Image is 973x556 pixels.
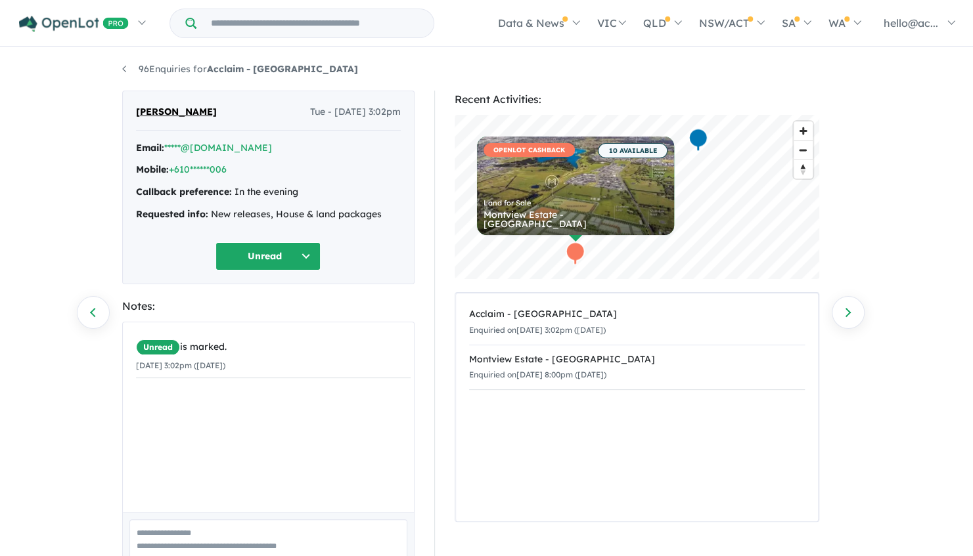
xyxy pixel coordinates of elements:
div: In the evening [136,184,401,200]
div: Land for Sale [484,200,668,207]
div: Recent Activities: [455,91,819,108]
button: Reset bearing to north [794,160,813,179]
small: Enquiried on [DATE] 3:02pm ([DATE]) [469,325,606,335]
div: Montview Estate - [GEOGRAPHIC_DATA] [469,352,805,368]
span: Unread [136,339,180,355]
div: Notes: [122,297,415,315]
span: OPENLOT CASHBACK [484,143,575,157]
span: hello@ac... [884,16,938,30]
span: [PERSON_NAME] [136,104,217,120]
strong: Acclaim - [GEOGRAPHIC_DATA] [207,63,358,75]
input: Try estate name, suburb, builder or developer [199,9,431,37]
a: Acclaim - [GEOGRAPHIC_DATA]Enquiried on[DATE] 3:02pm ([DATE]) [469,300,805,345]
nav: breadcrumb [122,62,851,77]
a: 96Enquiries forAcclaim - [GEOGRAPHIC_DATA] [122,63,358,75]
button: Unread [215,242,321,270]
div: Acclaim - [GEOGRAPHIC_DATA] [469,307,805,322]
strong: Requested info: [136,208,208,220]
div: New releases, House & land packages [136,207,401,223]
span: Tue - [DATE] 3:02pm [310,104,401,120]
button: Zoom out [794,140,813,160]
a: Montview Estate - [GEOGRAPHIC_DATA]Enquiried on[DATE] 8:00pm ([DATE]) [469,345,805,391]
div: Montview Estate - [GEOGRAPHIC_DATA] [484,210,668,228]
div: is marked. [136,339,411,355]
strong: Email: [136,142,164,154]
div: Map marker [565,242,585,266]
small: Enquiried on [DATE] 8:00pm ([DATE]) [469,370,606,379]
strong: Mobile: [136,163,169,175]
small: [DATE] 3:02pm ([DATE]) [136,360,225,370]
span: 10 AVAILABLE [598,143,668,158]
img: Openlot PRO Logo White [19,16,129,32]
a: OPENLOT CASHBACK 10 AVAILABLE Land for Sale Montview Estate - [GEOGRAPHIC_DATA] [477,137,674,235]
div: Map marker [688,128,708,152]
strong: Callback preference: [136,186,232,198]
button: Zoom in [794,121,813,140]
canvas: Map [455,115,819,279]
